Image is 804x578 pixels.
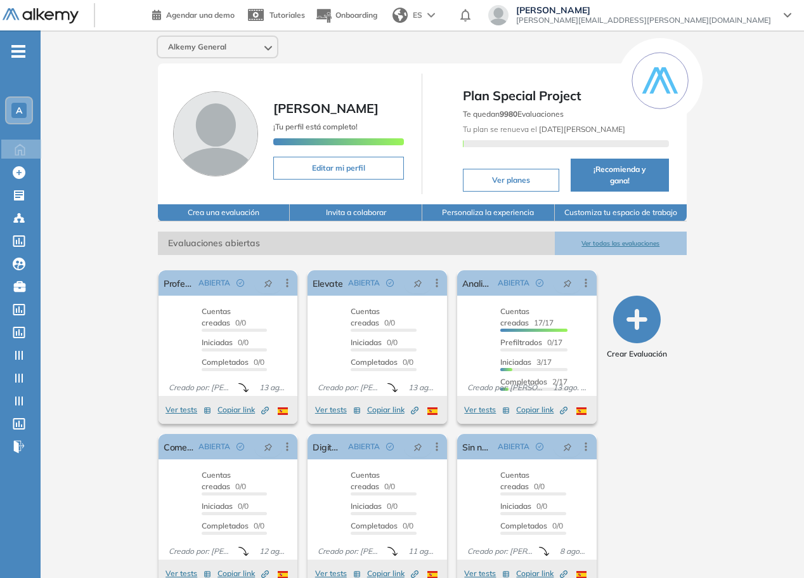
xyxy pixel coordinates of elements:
[254,273,282,293] button: pushpin
[351,521,398,530] span: Completados
[554,437,581,457] button: pushpin
[351,470,380,491] span: Cuentas creadas
[463,124,625,134] span: Tu plan se renueva el
[427,13,435,18] img: arrow
[202,306,231,327] span: Cuentas creadas
[462,270,493,296] a: Analista de Proyecto [OPS]
[315,2,377,29] button: Onboarding
[392,8,408,23] img: world
[462,382,548,393] span: Creado por: [PERSON_NAME]
[16,105,22,115] span: A
[537,124,625,134] b: [DATE][PERSON_NAME]
[500,377,547,386] span: Completados
[516,15,771,25] span: [PERSON_NAME][EMAIL_ADDRESS][PERSON_NAME][DOMAIN_NAME]
[254,437,282,457] button: pushpin
[202,470,231,491] span: Cuentas creadas
[269,10,305,20] span: Tutoriales
[500,306,554,327] span: 17/17
[164,546,238,557] span: Creado por: [PERSON_NAME]
[217,402,269,417] button: Copiar link
[237,279,244,287] span: check-circle
[264,278,273,288] span: pushpin
[500,338,542,347] span: Prefiltrados
[313,434,343,459] a: Digitador
[202,501,249,511] span: 0/0
[500,521,563,530] span: 0/0
[367,402,418,417] button: Copiar link
[500,501,531,511] span: Iniciadas
[164,434,194,459] a: Comercial
[563,442,572,452] span: pushpin
[516,404,567,416] span: Copiar link
[202,470,246,491] span: 0/0
[536,443,543,450] span: check-circle
[555,204,687,221] button: Customiza tu espacio de trabajo
[351,306,380,327] span: Cuentas creadas
[351,338,398,347] span: 0/0
[254,546,293,557] span: 12 ago. 2025
[386,443,394,450] span: check-circle
[351,470,395,491] span: 0/0
[348,277,380,289] span: ABIERTA
[351,501,382,511] span: Iniciadas
[413,442,422,452] span: pushpin
[500,338,562,347] span: 0/17
[202,521,264,530] span: 0/0
[462,434,493,459] a: Sin nombre
[202,338,249,347] span: 0/0
[576,431,804,578] div: Widget de chat
[290,204,422,221] button: Invita a colaborar
[554,273,581,293] button: pushpin
[576,431,804,578] iframe: Chat Widget
[500,377,567,386] span: 2/17
[571,159,669,192] button: ¡Recomienda y gana!
[500,470,529,491] span: Cuentas creadas
[273,122,358,131] span: ¡Tu perfil está completo!
[11,50,25,53] i: -
[237,443,244,450] span: check-circle
[198,441,230,452] span: ABIERTA
[315,402,361,417] button: Ver tests
[313,270,342,296] a: Elevate
[313,382,387,393] span: Creado por: [PERSON_NAME]
[607,348,667,360] span: Crear Evaluación
[463,109,564,119] span: Te quedan Evaluaciones
[536,279,543,287] span: check-circle
[351,306,395,327] span: 0/0
[563,278,572,288] span: pushpin
[173,91,258,176] img: Foto de perfil
[576,407,587,415] img: ESP
[351,338,382,347] span: Iniciadas
[404,273,432,293] button: pushpin
[351,357,413,367] span: 0/0
[500,521,547,530] span: Completados
[498,441,529,452] span: ABIERTA
[403,546,442,557] span: 11 ago. 2025
[462,546,539,557] span: Creado por: [PERSON_NAME]
[254,382,293,393] span: 13 ago. 2025
[500,357,552,367] span: 3/17
[351,521,413,530] span: 0/0
[202,357,264,367] span: 0/0
[202,306,246,327] span: 0/0
[413,278,422,288] span: pushpin
[158,232,555,255] span: Evaluaciones abiertas
[500,109,517,119] b: 9980
[413,10,422,21] span: ES
[351,501,398,511] span: 0/0
[403,382,442,393] span: 13 ago. 2025
[463,86,669,105] span: Plan Special Project
[427,407,438,415] img: ESP
[516,5,771,15] span: [PERSON_NAME]
[335,10,377,20] span: Onboarding
[516,402,567,417] button: Copiar link
[166,10,235,20] span: Agendar una demo
[500,306,529,327] span: Cuentas creadas
[273,157,405,180] button: Editar mi perfil
[555,546,592,557] span: 8 ago. 2025
[555,232,687,255] button: Ver todas las evaluaciones
[367,404,418,416] span: Copiar link
[464,402,510,417] button: Ver tests
[351,357,398,367] span: Completados
[3,8,79,24] img: Logo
